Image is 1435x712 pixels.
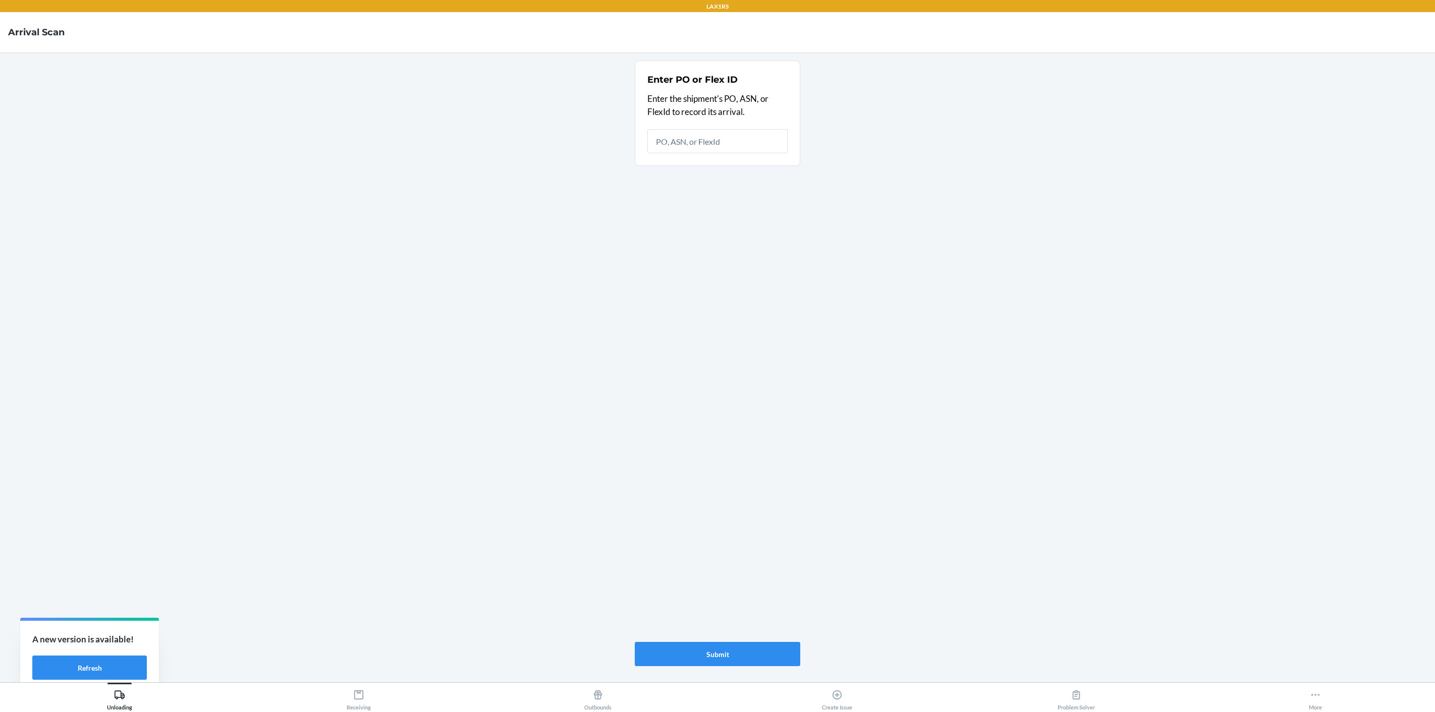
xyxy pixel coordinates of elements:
input: PO, ASN, or FlexId [647,129,788,153]
div: Receiving [347,685,371,710]
div: Create Issue [822,685,852,710]
button: Submit [635,642,800,666]
div: Outbounds [584,685,612,710]
div: More [1309,685,1322,710]
div: Problem Solver [1058,685,1095,710]
button: Receiving [239,683,478,710]
button: Create Issue [717,683,957,710]
h4: Arrival Scan [8,26,65,39]
h2: Enter PO or Flex ID [647,73,738,86]
p: Enter the shipment's PO, ASN, or FlexId to record its arrival. [647,92,788,118]
button: Refresh [32,656,147,680]
p: A new version is available! [32,633,147,646]
button: Problem Solver [957,683,1196,710]
button: More [1196,683,1435,710]
p: LAX1RS [706,2,729,11]
button: Outbounds [478,683,717,710]
div: Unloading [107,685,132,710]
